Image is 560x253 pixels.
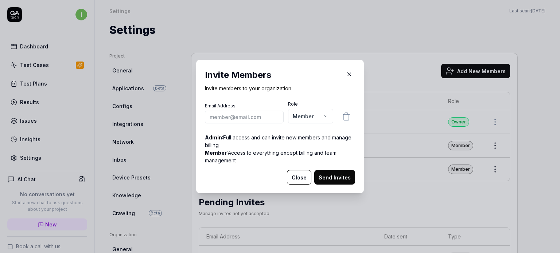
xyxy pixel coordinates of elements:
input: member@email.com [205,111,284,123]
p: : Full access and can invite new members and manage billing [205,134,355,149]
button: Close Modal [343,68,355,80]
strong: Admin [205,134,222,141]
h2: Invite Members [205,68,355,82]
button: Close [287,170,311,185]
p: : Access to everything except billing and team management [205,149,355,164]
button: Send Invites [314,170,355,185]
p: Invite members to your organization [205,84,355,92]
label: Email Address [205,103,284,109]
label: Role [288,101,333,107]
strong: Member [205,150,227,156]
